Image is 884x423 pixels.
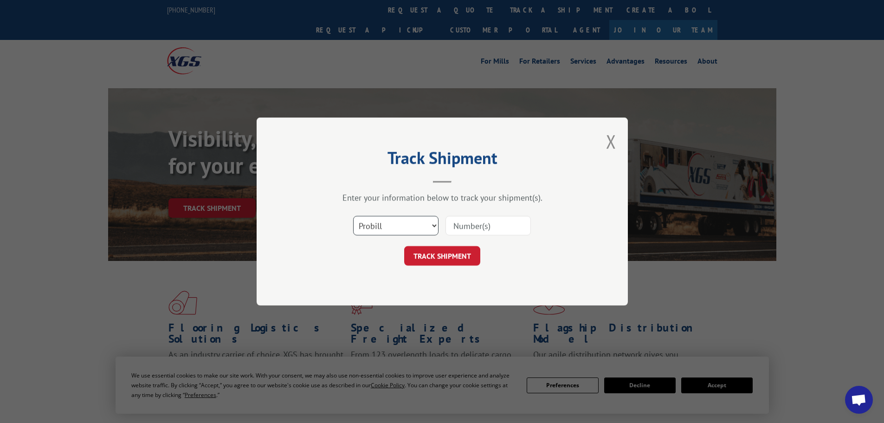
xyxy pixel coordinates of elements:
[606,129,616,154] button: Close modal
[845,386,873,414] div: Open chat
[404,246,480,266] button: TRACK SHIPMENT
[303,151,581,169] h2: Track Shipment
[445,216,531,235] input: Number(s)
[303,192,581,203] div: Enter your information below to track your shipment(s).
